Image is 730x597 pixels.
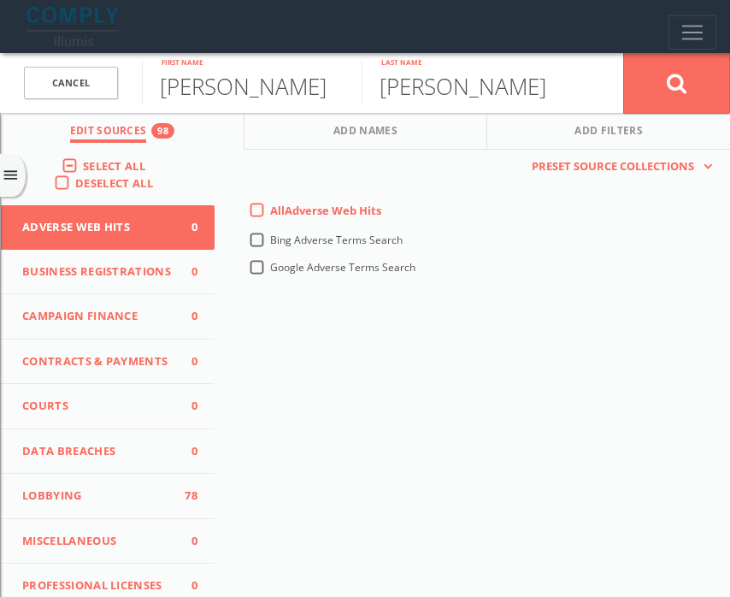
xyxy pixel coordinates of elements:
[244,113,488,150] button: Add Names
[172,488,197,505] span: 78
[172,533,197,550] span: 0
[1,340,215,385] button: Contracts & Payments0
[487,113,730,150] button: Add Filters
[22,398,172,415] span: Courts
[24,67,118,100] a: Cancel
[1,474,215,519] button: Lobbying78
[172,308,197,325] span: 0
[523,158,703,175] span: Preset Source Collections
[668,15,716,50] button: Toggle navigation
[574,123,643,143] span: Add Filters
[2,167,20,185] i: menu
[1,294,215,340] button: Campaign Finance0
[1,250,215,295] button: Business Registrations0
[83,158,145,174] span: Select All
[270,260,415,275] span: Google Adverse Terms Search
[1,205,215,250] button: Adverse Web Hits0
[22,353,172,370] span: Contracts & Payments
[22,308,172,325] span: Campaign Finance
[1,384,215,429] button: Courts0
[1,113,244,150] button: Edit Sources98
[172,263,197,281] span: 0
[1,429,215,475] button: Data Breaches0
[333,123,397,143] span: Add Names
[22,443,172,460] span: Data Breaches
[1,519,215,564] button: Miscellaneous0
[22,577,172,594] span: Professional Licenses
[523,158,713,175] button: Preset Source Collections
[22,263,172,281] span: Business Registrations
[70,123,147,143] span: Edit Sources
[172,577,197,594] span: 0
[151,123,174,139] div: 98
[26,7,122,46] img: illumis
[270,203,381,218] span: All Adverse Web Hits
[172,353,197,370] span: 0
[22,219,172,236] span: Adverse Web Hits
[172,443,197,460] span: 0
[172,219,197,236] span: 0
[22,488,172,505] span: Lobbying
[22,533,172,550] span: Miscellaneous
[75,175,153,191] span: Deselect All
[270,233,403,247] span: Bing Adverse Terms Search
[172,398,197,415] span: 0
